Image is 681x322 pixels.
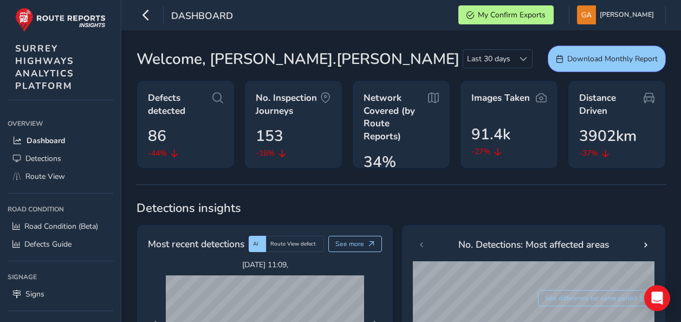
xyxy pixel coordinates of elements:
a: Defects Guide [8,235,113,253]
a: Route View [8,168,113,185]
span: Most recent detections [148,237,244,251]
span: 153 [256,125,283,147]
span: AI [253,240,258,248]
span: Images Taken [471,92,530,105]
span: No. Detections: Most affected areas [458,237,609,252]
span: Defects Guide [24,239,72,249]
button: [PERSON_NAME] [577,5,658,24]
span: 34% [364,151,396,173]
div: Road Condition [8,201,113,217]
span: Detections [25,153,61,164]
span: [DATE] 11:09 , [166,260,364,270]
button: Download Monthly Report [548,46,666,72]
span: Signs [25,289,44,299]
span: My Confirm Exports [478,10,546,20]
span: Route View defect [270,240,316,248]
span: See difference for same period [545,294,637,302]
span: Distance Driven [579,92,644,117]
div: Open Intercom Messenger [644,285,670,311]
button: See difference for same period [538,290,655,306]
div: Overview [8,115,113,132]
span: SURREY HIGHWAYS ANALYTICS PLATFORM [15,42,74,92]
button: My Confirm Exports [458,5,554,24]
div: Route View defect [266,236,324,252]
span: Detections insights [137,200,666,216]
span: Welcome, [PERSON_NAME].[PERSON_NAME] [137,48,459,70]
span: Network Covered (by Route Reports) [364,92,428,143]
span: 91.4k [471,123,510,146]
span: No. Inspection Journeys [256,92,320,117]
span: 86 [148,125,166,147]
span: Route View [25,171,65,182]
span: Dashboard [27,136,65,146]
span: -44% [148,147,167,159]
a: Detections [8,150,113,168]
span: Last 30 days [463,50,514,68]
span: Dashboard [171,9,233,24]
span: [PERSON_NAME] [600,5,654,24]
span: -27% [471,146,490,157]
a: Road Condition (Beta) [8,217,113,235]
span: -16% [256,147,275,159]
div: Signage [8,269,113,285]
a: Signs [8,285,113,303]
span: 3902km [579,125,637,147]
img: rr logo [15,8,106,32]
span: Defects detected [148,92,212,117]
div: AI [249,236,266,252]
span: -37% [579,147,598,159]
img: diamond-layout [577,5,596,24]
span: Download Monthly Report [567,54,658,64]
a: Dashboard [8,132,113,150]
span: Road Condition (Beta) [24,221,98,231]
button: See more [328,236,382,252]
span: See more [335,240,364,248]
